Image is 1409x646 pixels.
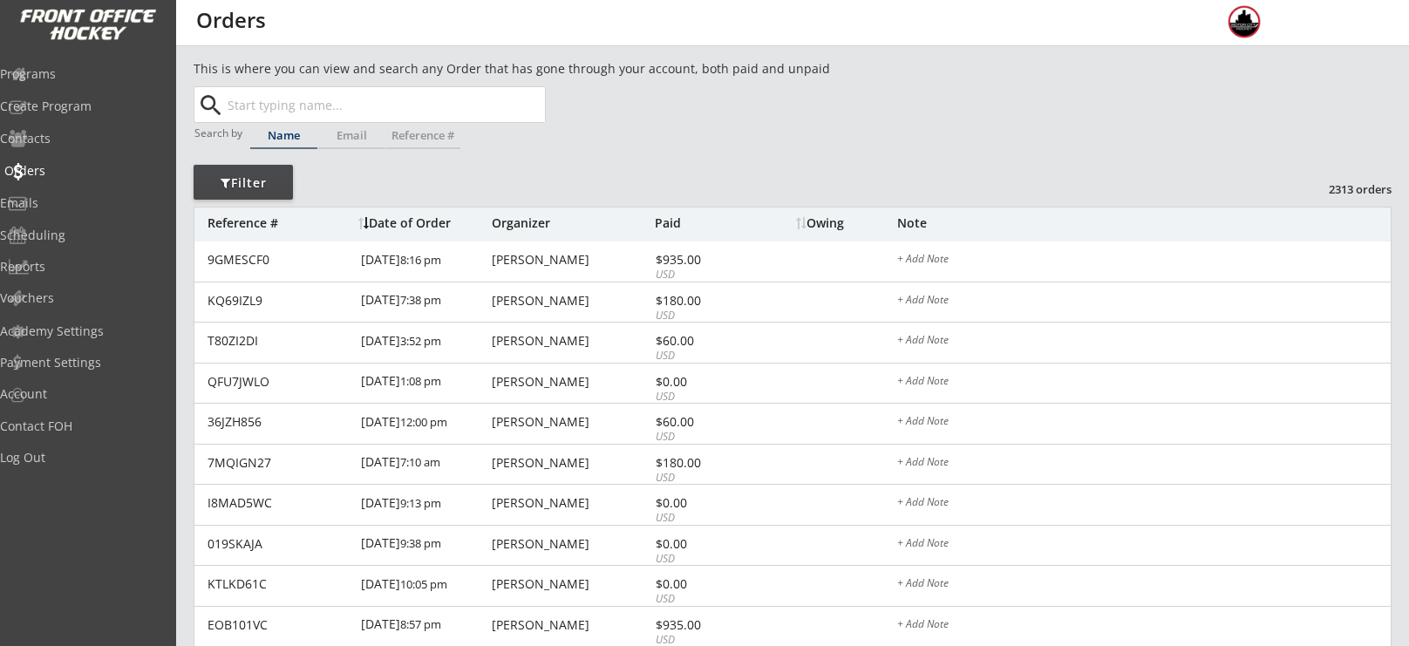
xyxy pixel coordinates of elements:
[361,323,487,362] div: [DATE]
[656,254,749,266] div: $935.00
[897,497,1391,511] div: + Add Note
[4,165,161,177] div: Orders
[656,578,749,590] div: $0.00
[492,538,650,550] div: [PERSON_NAME]
[897,619,1391,633] div: + Add Note
[492,335,650,347] div: [PERSON_NAME]
[400,292,441,308] font: 7:38 pm
[194,127,244,139] div: Search by
[1301,181,1392,197] div: 2313 orders
[208,254,351,266] div: 9GMESCF0
[492,254,650,266] div: [PERSON_NAME]
[208,578,351,590] div: KTLKD61C
[492,295,650,307] div: [PERSON_NAME]
[656,592,749,607] div: USD
[656,349,749,364] div: USD
[400,333,441,349] font: 3:52 pm
[208,619,351,631] div: EOB101VC
[492,497,650,509] div: [PERSON_NAME]
[208,538,351,550] div: 019SKAJA
[358,217,487,229] div: Date of Order
[361,607,487,646] div: [DATE]
[400,616,441,632] font: 8:57 pm
[208,497,351,509] div: I8MAD5WC
[492,619,650,631] div: [PERSON_NAME]
[656,619,749,631] div: $935.00
[656,430,749,445] div: USD
[897,538,1391,552] div: + Add Note
[208,217,350,229] div: Reference #
[897,295,1391,309] div: + Add Note
[656,552,749,567] div: USD
[492,217,650,229] div: Organizer
[361,404,487,443] div: [DATE]
[656,268,749,282] div: USD
[656,511,749,526] div: USD
[361,364,487,403] div: [DATE]
[492,416,650,428] div: [PERSON_NAME]
[208,335,351,347] div: T80ZI2DI
[208,457,351,469] div: 7MQIGN27
[656,309,749,323] div: USD
[208,416,351,428] div: 36JZH856
[400,414,447,430] font: 12:00 pm
[386,130,460,141] div: Reference #
[208,376,351,388] div: QFU7JWLO
[656,376,749,388] div: $0.00
[656,457,749,469] div: $180.00
[492,376,650,388] div: [PERSON_NAME]
[897,457,1391,471] div: + Add Note
[400,495,441,511] font: 9:13 pm
[224,87,545,122] input: Start typing name...
[897,217,1391,229] div: Note
[194,174,293,192] div: Filter
[656,538,749,550] div: $0.00
[361,445,487,484] div: [DATE]
[656,416,749,428] div: $60.00
[250,130,317,141] div: Name
[400,252,441,268] font: 8:16 pm
[796,217,896,229] div: Owing
[656,295,749,307] div: $180.00
[400,576,447,592] font: 10:05 pm
[897,335,1391,349] div: + Add Note
[361,485,487,524] div: [DATE]
[492,578,650,590] div: [PERSON_NAME]
[897,416,1391,430] div: + Add Note
[897,578,1391,592] div: + Add Note
[656,390,749,405] div: USD
[400,373,441,389] font: 1:08 pm
[196,92,225,119] button: search
[492,457,650,469] div: [PERSON_NAME]
[194,60,929,78] div: This is where you can view and search any Order that has gone through your account, both paid and...
[656,335,749,347] div: $60.00
[400,454,440,470] font: 7:10 am
[897,254,1391,268] div: + Add Note
[318,130,385,141] div: Email
[656,497,749,509] div: $0.00
[400,535,441,551] font: 9:38 pm
[361,566,487,605] div: [DATE]
[656,471,749,486] div: USD
[208,295,351,307] div: KQ69IZL9
[361,526,487,565] div: [DATE]
[361,241,487,281] div: [DATE]
[361,282,487,322] div: [DATE]
[655,217,749,229] div: Paid
[897,376,1391,390] div: + Add Note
